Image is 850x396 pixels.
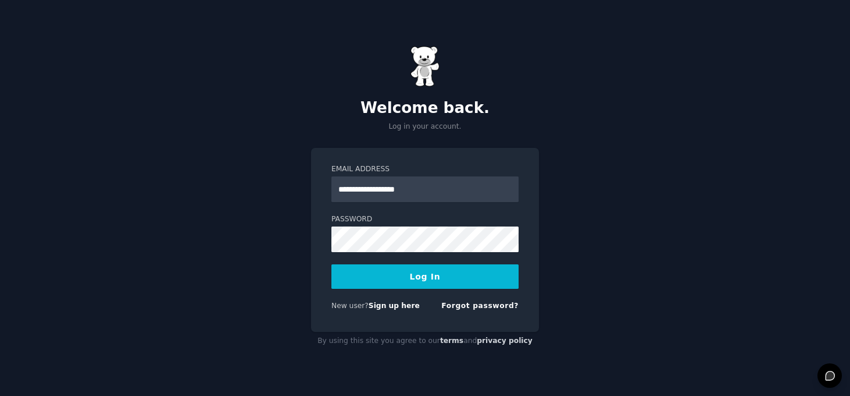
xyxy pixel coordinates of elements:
a: Forgot password? [441,302,519,310]
h2: Welcome back. [311,99,539,118]
a: Sign up here [369,302,420,310]
label: Password [331,214,519,225]
label: Email Address [331,164,519,175]
button: Log In [331,264,519,289]
a: privacy policy [477,337,533,345]
span: New user? [331,302,369,310]
img: Gummy Bear [410,46,440,87]
a: terms [440,337,463,345]
p: Log in your account. [311,122,539,132]
div: By using this site you agree to our and [311,332,539,351]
